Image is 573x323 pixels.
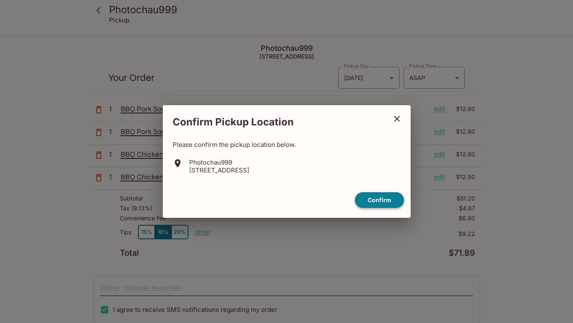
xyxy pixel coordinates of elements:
p: [STREET_ADDRESS] [189,166,249,174]
button: close [387,108,407,129]
button: confirm [355,192,404,208]
h2: Confirm Pickup Location [163,112,387,132]
p: Please confirm the pickup location below. [173,141,401,149]
p: Photochau999 [189,158,249,166]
